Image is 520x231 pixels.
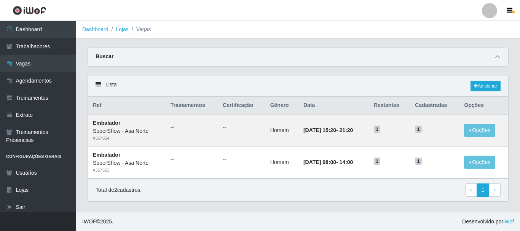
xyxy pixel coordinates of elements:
[82,218,113,226] span: © 2025 .
[369,97,411,115] th: Restantes
[88,76,508,96] div: Lista
[171,123,214,131] ul: --
[303,159,336,165] time: [DATE] 08:00
[13,6,46,15] img: CoreUI Logo
[303,127,353,133] strong: -
[494,187,496,193] span: ›
[218,97,266,115] th: Certificação
[471,81,501,91] a: Adicionar
[464,156,495,169] button: Opções
[116,26,128,32] a: Lojas
[374,158,381,165] span: 1
[82,218,96,225] span: IWOF
[93,120,120,126] strong: Embalador
[303,159,353,165] strong: -
[303,127,336,133] time: [DATE] 15:20
[299,97,369,115] th: Data
[266,114,299,146] td: Homem
[266,147,299,178] td: Homem
[459,97,508,115] th: Opções
[93,159,161,167] div: SuperShow - Asa Norte
[129,25,151,33] li: Vagas
[82,26,108,32] a: Dashboard
[477,183,490,197] a: 1
[464,124,495,137] button: Opções
[415,126,422,133] span: 1
[76,21,520,38] nav: breadcrumb
[96,53,113,59] strong: Buscar
[470,187,472,193] span: ‹
[374,126,381,133] span: 1
[223,123,261,131] ul: --
[93,127,161,135] div: SuperShow - Asa Norte
[223,155,261,163] ul: --
[340,159,353,165] time: 14:00
[266,97,299,115] th: Gênero
[489,183,501,197] a: Next
[462,218,514,226] span: Desenvolvido por
[415,158,422,165] span: 1
[410,97,459,115] th: Cadastradas
[465,183,477,197] a: Previous
[93,152,120,158] strong: Embalador
[88,97,166,115] th: Ref
[166,97,219,115] th: Trainamentos
[93,167,161,174] div: # 357653
[96,186,142,194] p: Total de 2 cadastros.
[503,218,514,225] a: iWof
[340,127,353,133] time: 21:20
[171,155,214,163] ul: --
[465,183,501,197] nav: pagination
[93,135,161,142] div: # 357654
